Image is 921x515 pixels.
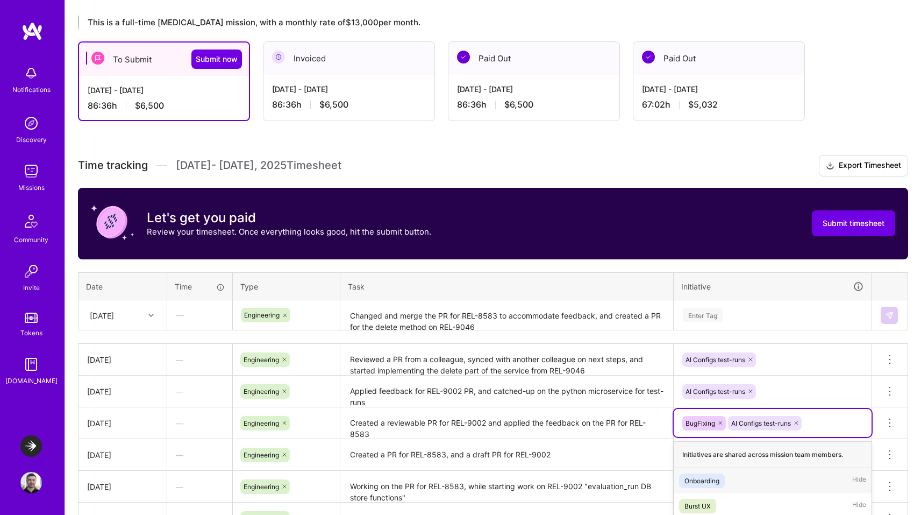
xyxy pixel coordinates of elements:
[681,280,864,293] div: Initiative
[674,441,872,468] div: Initiatives are shared across mission team members.
[79,43,249,76] div: To Submit
[167,409,232,438] div: —
[812,210,895,236] button: Submit timesheet
[688,99,718,110] span: $5,032
[852,474,866,488] span: Hide
[341,377,672,406] textarea: Applied feedback for REL-9002 PR, and catched-up on the python microservice for test-runs
[340,272,674,300] th: Task
[167,377,232,406] div: —
[341,408,672,438] textarea: Created a reviewable PR for REL-9002 and applied the feedback on the PR for REL-8583
[684,500,711,512] div: Burst UX
[457,83,611,95] div: [DATE] - [DATE]
[244,419,279,427] span: Engineering
[167,345,232,374] div: —
[16,134,47,145] div: Discovery
[22,22,43,41] img: logo
[91,201,134,244] img: coin
[272,51,285,64] img: Invoiced
[87,418,158,429] div: [DATE]
[642,51,655,64] img: Paid Out
[457,51,470,64] img: Paid Out
[20,354,42,375] img: guide book
[20,327,42,338] div: Tokens
[167,472,232,501] div: —
[341,440,672,470] textarea: Created a PR for REL-8583, and a draft PR for REL-9002
[88,100,240,111] div: 86:36 h
[176,159,341,172] span: [DATE] - [DATE] , 2025 Timesheet
[20,112,42,134] img: discovery
[504,99,533,110] span: $6,500
[147,226,431,237] p: Review your timesheet. Once everything looks good, hit the submit button.
[78,159,148,172] span: Time tracking
[686,387,745,396] span: AI Configs test-runs
[341,345,672,375] textarea: Reviewed a PR from a colleague, synced with another colleague on next steps, and started implemen...
[819,155,908,177] button: Export Timesheet
[191,50,242,69] button: Submit now
[148,313,154,318] i: icon Chevron
[20,435,42,457] img: LaunchDarkly: Experimentation Delivery Team
[87,386,158,397] div: [DATE]
[5,375,58,386] div: [DOMAIN_NAME]
[457,99,611,110] div: 86:36 h
[448,42,619,75] div: Paid Out
[633,42,804,75] div: Paid Out
[91,52,104,65] img: To Submit
[852,499,866,513] span: Hide
[12,84,51,95] div: Notifications
[20,472,42,493] img: User Avatar
[135,100,164,111] span: $6,500
[87,481,158,492] div: [DATE]
[731,419,791,427] span: AI Configs test-runs
[20,160,42,182] img: teamwork
[90,309,114,321] div: [DATE]
[272,99,426,110] div: 86:36 h
[18,208,44,234] img: Community
[244,356,279,364] span: Engineering
[18,182,45,193] div: Missions
[18,435,45,457] a: LaunchDarkly: Experimentation Delivery Team
[244,451,279,459] span: Engineering
[244,483,279,491] span: Engineering
[168,301,232,329] div: —
[167,441,232,469] div: —
[88,84,240,96] div: [DATE] - [DATE]
[196,54,238,65] span: Submit now
[826,160,834,172] i: icon Download
[341,472,672,502] textarea: Working on the PR for REL-8583, while starting work on REL-9002 "evaluation_run DB store functions"
[885,311,894,320] img: Submit
[244,387,279,396] span: Engineering
[20,260,42,282] img: Invite
[272,83,426,95] div: [DATE] - [DATE]
[78,272,167,300] th: Date
[823,218,884,229] span: Submit timesheet
[14,234,48,245] div: Community
[23,282,40,293] div: Invite
[87,449,158,461] div: [DATE]
[233,272,340,300] th: Type
[642,83,796,95] div: [DATE] - [DATE]
[244,311,280,319] span: Engineering
[87,354,158,365] div: [DATE]
[319,99,348,110] span: $6,500
[78,16,861,29] div: This is a full-time [MEDICAL_DATA] mission, with a monthly rate of $13,000 per month.
[683,307,723,323] div: Enter Tag
[20,62,42,84] img: bell
[684,475,719,486] div: Onboarding
[686,356,745,364] span: AI Configs test-runs
[642,99,796,110] div: 67:02 h
[341,301,672,330] textarea: Changed and merge the PR for REL-8583 to accommodate feedback, and created a PR for the delete me...
[263,42,434,75] div: Invoiced
[18,472,45,493] a: User Avatar
[686,419,715,427] span: BugFixing
[25,313,38,323] img: tokens
[147,210,431,226] h3: Let's get you paid
[175,281,225,292] div: Time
